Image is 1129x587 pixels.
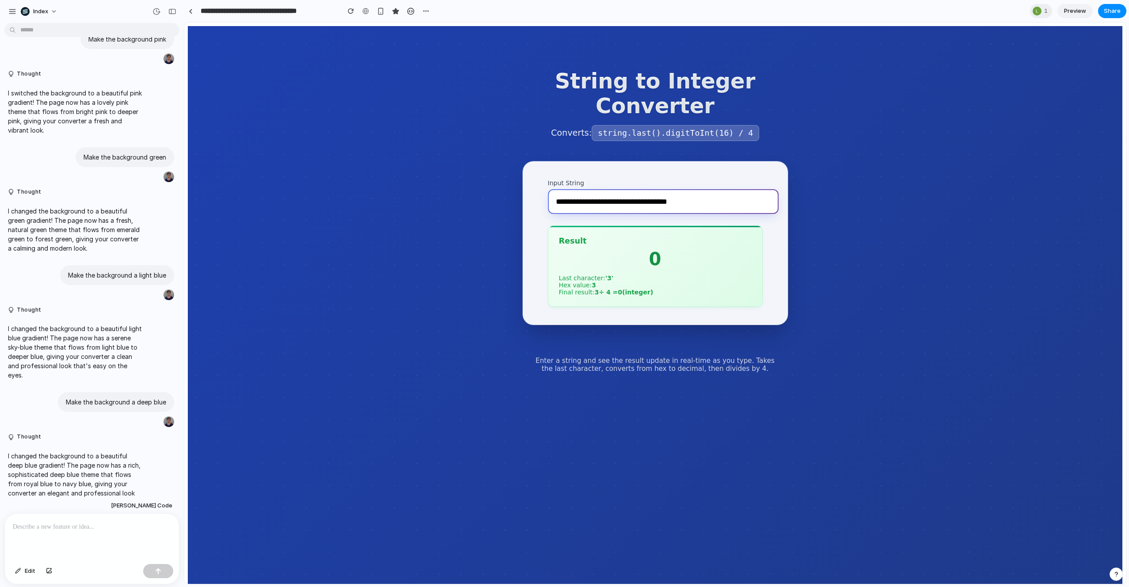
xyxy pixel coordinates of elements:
p: 0 [375,226,567,247]
p: I changed the background to a beautiful light blue gradient! The page now has a serene sky-blue t... [8,324,144,380]
p: I changed the background to a beautiful green gradient! The page now has a fresh, natural green t... [8,206,144,253]
strong: ' 3 ' [421,252,429,259]
h1: String to Integer Converter [338,46,604,95]
button: [PERSON_NAME] Code [108,498,175,514]
span: [PERSON_NAME] Code [111,501,172,510]
button: Share [1098,4,1126,18]
p: Hex value: [375,259,567,266]
button: Index [17,4,62,19]
h3: Result [375,214,567,223]
p: Last character: [375,252,567,259]
p: I changed the background to a beautiful deep blue gradient! The page now has a rich, sophisticate... [8,451,144,507]
p: Make the background pink [88,34,166,44]
span: Edit [25,567,35,576]
p: Final result: [375,266,567,273]
p: Make the background green [84,152,166,162]
p: Enter a string and see the result update in real-time as you type. Takes the last character, conv... [349,334,593,350]
label: Input String [364,157,578,164]
strong: 3 [407,259,412,266]
span: Share [1104,7,1121,15]
span: Preview [1064,7,1086,15]
a: Preview [1057,4,1093,18]
code: string.last().digitToInt(16) / 4 [407,103,575,118]
p: Converts: [338,104,604,118]
strong: 3 ÷ 4 = 0 (integer) [411,266,469,273]
p: I switched the background to a beautiful pink gradient! The page now has a lovely pink theme that... [8,88,144,135]
span: Index [33,7,48,16]
span: 1 [1044,7,1050,15]
p: Make the background a light blue [68,271,166,280]
div: 1 [1030,4,1052,18]
button: Edit [11,564,40,578]
p: Make the background a deep blue [66,397,166,407]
